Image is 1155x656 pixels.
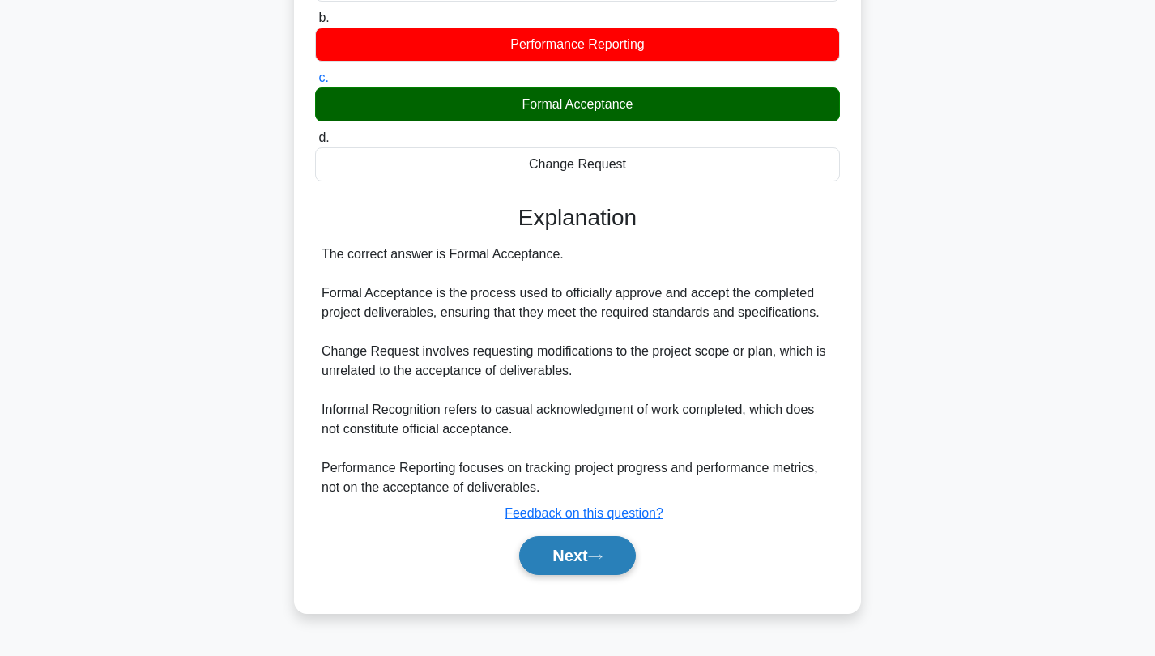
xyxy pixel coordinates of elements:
[505,506,663,520] a: Feedback on this question?
[318,11,329,24] span: b.
[325,204,830,232] h3: Explanation
[318,70,328,84] span: c.
[315,28,840,62] div: Performance Reporting
[315,87,840,121] div: Formal Acceptance
[315,147,840,181] div: Change Request
[519,536,635,575] button: Next
[322,245,833,497] div: The correct answer is Formal Acceptance. Formal Acceptance is the process used to officially appr...
[318,130,329,144] span: d.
